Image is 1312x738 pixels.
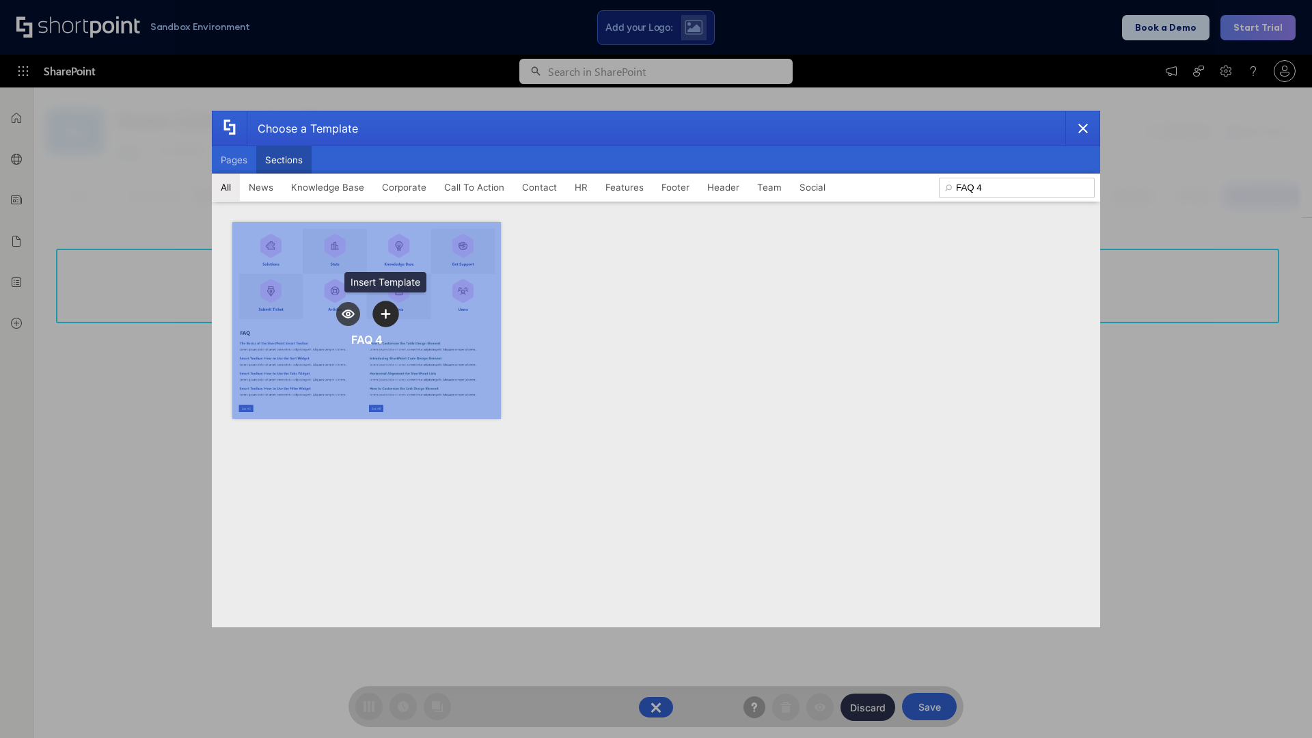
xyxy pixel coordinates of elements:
button: Social [791,174,834,201]
button: Sections [256,146,312,174]
button: Knowledge Base [282,174,373,201]
button: Team [748,174,791,201]
div: Choose a Template [247,111,358,146]
button: Corporate [373,174,435,201]
input: Search [939,178,1095,198]
button: Pages [212,146,256,174]
button: Features [597,174,653,201]
div: FAQ 4 [351,333,383,346]
button: Footer [653,174,698,201]
button: Call To Action [435,174,513,201]
button: All [212,174,240,201]
button: HR [566,174,597,201]
button: Header [698,174,748,201]
iframe: Chat Widget [1244,672,1312,738]
button: News [240,174,282,201]
div: template selector [212,111,1100,627]
button: Contact [513,174,566,201]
